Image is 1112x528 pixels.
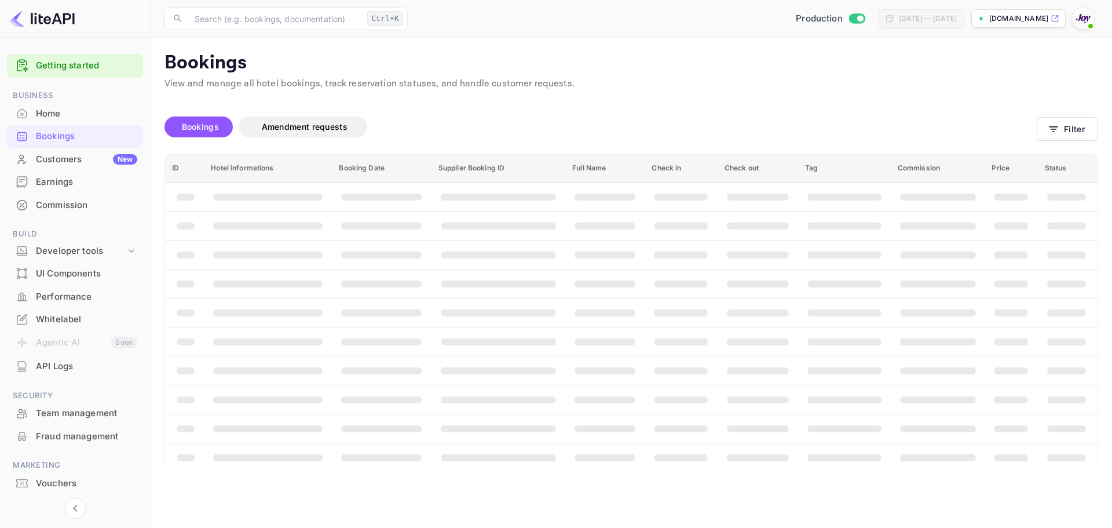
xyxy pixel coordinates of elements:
[165,154,204,183] th: ID
[36,59,137,72] a: Getting started
[7,228,143,241] span: Build
[36,176,137,189] div: Earnings
[796,12,843,26] span: Production
[7,194,143,216] a: Commission
[7,459,143,472] span: Marketing
[7,89,143,102] span: Business
[36,199,137,212] div: Commission
[899,13,957,24] div: [DATE] — [DATE]
[36,153,137,166] div: Customers
[7,148,143,170] a: CustomersNew
[36,130,137,143] div: Bookings
[36,477,137,490] div: Vouchers
[164,77,1098,91] p: View and manage all hotel bookings, track reservation statuses, and handle customer requests.
[7,402,143,425] div: Team management
[9,9,75,28] img: LiteAPI logo
[7,308,143,331] div: Whitelabel
[7,425,143,447] a: Fraud management
[7,103,143,124] a: Home
[36,245,126,258] div: Developer tools
[36,313,137,326] div: Whitelabel
[645,154,717,183] th: Check in
[7,402,143,424] a: Team management
[7,194,143,217] div: Commission
[36,407,137,420] div: Team management
[7,171,143,192] a: Earnings
[36,267,137,281] div: UI Components
[182,122,219,132] span: Bookings
[7,125,143,148] div: Bookings
[36,430,137,443] div: Fraud management
[7,286,143,307] a: Performance
[7,355,143,377] a: API Logs
[36,360,137,373] div: API Logs
[262,122,348,132] span: Amendment requests
[1037,117,1098,141] button: Filter
[332,154,431,183] th: Booking Date
[7,425,143,448] div: Fraud management
[985,154,1037,183] th: Price
[7,103,143,125] div: Home
[7,389,143,402] span: Security
[36,290,137,304] div: Performance
[1038,154,1098,183] th: Status
[113,154,137,165] div: New
[798,154,891,183] th: Tag
[164,116,1037,137] div: account-settings tabs
[891,154,985,183] th: Commission
[7,286,143,308] div: Performance
[367,11,403,26] div: Ctrl+K
[204,154,332,183] th: Hotel informations
[791,12,869,26] div: Switch to Sandbox mode
[7,148,143,171] div: CustomersNew
[7,54,143,78] div: Getting started
[65,498,86,519] button: Collapse navigation
[7,241,143,261] div: Developer tools
[989,13,1048,24] p: [DOMAIN_NAME]
[431,154,565,183] th: Supplier Booking ID
[7,355,143,378] div: API Logs
[164,52,1098,75] p: Bookings
[188,7,363,30] input: Search (e.g. bookings, documentation)
[165,154,1098,472] table: booking table
[7,472,143,494] a: Vouchers
[718,154,798,183] th: Check out
[36,107,137,121] div: Home
[1074,9,1092,28] img: With Joy
[7,308,143,330] a: Whitelabel
[7,472,143,495] div: Vouchers
[7,263,143,285] div: UI Components
[7,263,143,284] a: UI Components
[7,171,143,194] div: Earnings
[565,154,645,183] th: Full Name
[7,125,143,147] a: Bookings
